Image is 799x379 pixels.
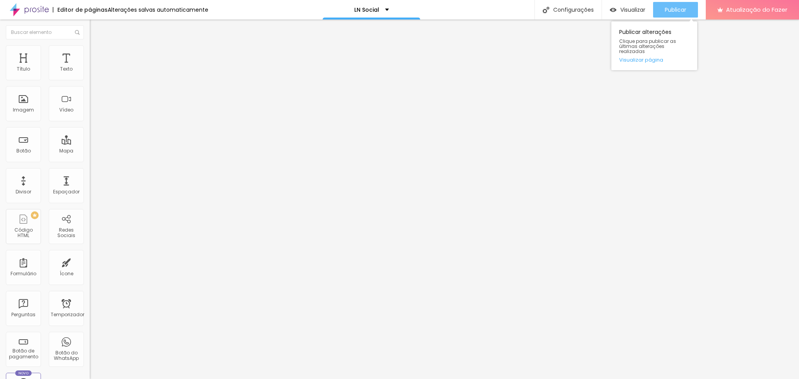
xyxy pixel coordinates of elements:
font: Clique para publicar as últimas alterações realizadas [619,38,676,55]
font: Visualizar [620,6,645,14]
font: Publicar [665,6,686,14]
font: Código HTML [14,227,33,239]
font: Visualizar página [619,56,663,64]
a: Visualizar página [619,57,689,62]
input: Buscar elemento [6,25,84,39]
button: Visualizar [602,2,653,18]
font: Novo [18,371,29,375]
font: Perguntas [11,311,36,318]
img: Ícone [543,7,549,13]
font: Redes Sociais [57,227,75,239]
font: LN Social [354,6,379,14]
font: Texto [60,66,73,72]
button: Publicar [653,2,698,18]
font: Publicar alterações [619,28,671,36]
font: Vídeo [59,106,73,113]
font: Configurações [553,6,594,14]
font: Formulário [11,270,36,277]
font: Imagem [13,106,34,113]
font: Botão do WhatsApp [54,349,79,361]
font: Temporizador [51,311,84,318]
font: Divisor [16,188,31,195]
font: Atualização do Fazer [726,5,787,14]
img: view-1.svg [610,7,616,13]
font: Mapa [59,147,73,154]
font: Botão [16,147,31,154]
font: Espaçador [53,188,80,195]
font: Botão de pagamento [9,347,38,360]
font: Ícone [60,270,73,277]
font: Editor de páginas [57,6,108,14]
font: Alterações salvas automaticamente [108,6,208,14]
font: Título [17,66,30,72]
img: Ícone [75,30,80,35]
